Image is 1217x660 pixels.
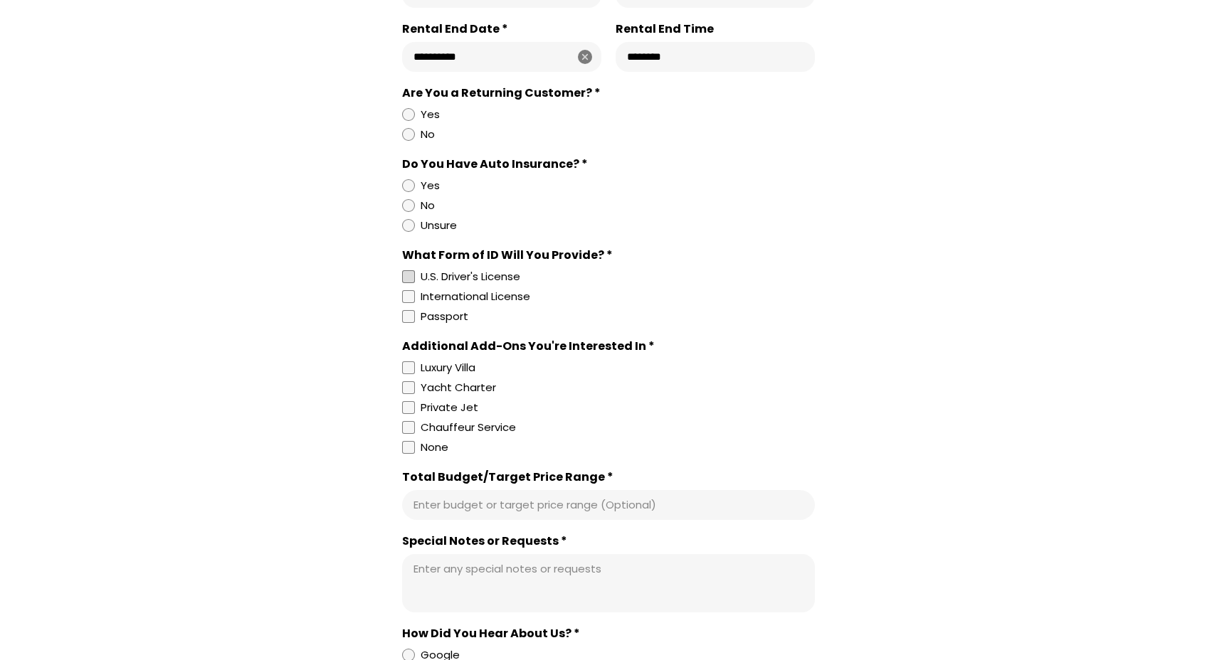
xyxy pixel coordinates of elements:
div: Yes [421,177,440,194]
div: What Form of ID Will You Provide? * [402,248,815,262]
div: U.S. Driver's License [421,268,520,285]
div: Luxury Villa [421,359,475,376]
label: Rental End Date * [402,22,601,36]
div: Yacht Charter [421,379,496,396]
div: No [421,197,435,214]
div: Private Jet [421,399,478,416]
div: Do You Have Auto Insurance? * [402,157,815,171]
label: Special Notes or Requests * [402,534,815,548]
div: Unsure [421,217,457,234]
div: Passport [421,308,468,325]
div: No [421,126,435,143]
label: Rental End Time [616,22,815,36]
input: Total Budget/Target Price Range * [413,498,804,512]
div: None [421,439,448,456]
div: Are You a Returning Customer? * [402,86,815,100]
div: Yes [421,106,440,123]
div: Chauffeur Service [421,419,516,436]
label: Total Budget/Target Price Range * [402,470,815,484]
div: Additional Add-Ons You're Interested In * [402,339,815,353]
div: How Did You Hear About Us? * [402,627,815,641]
div: International License [421,288,530,305]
